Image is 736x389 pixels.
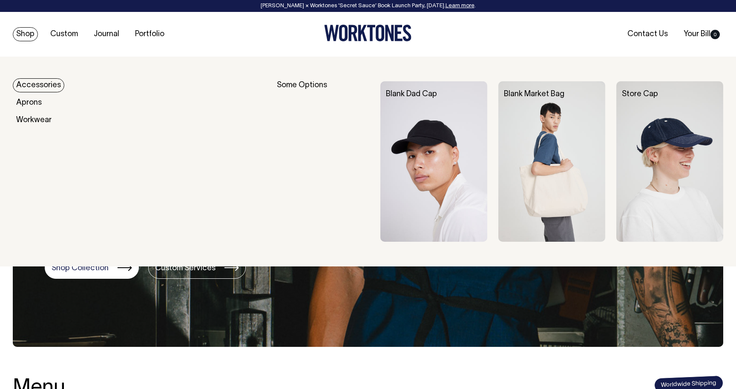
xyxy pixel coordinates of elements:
a: Portfolio [132,27,168,41]
img: Blank Market Bag [498,81,605,242]
a: Custom Services [148,257,246,279]
a: Shop [13,27,38,41]
div: [PERSON_NAME] × Worktones ‘Secret Sauce’ Book Launch Party, [DATE]. . [9,3,727,9]
div: Some Options [277,81,369,242]
a: Accessories [13,78,64,92]
a: Custom [47,27,81,41]
a: Workwear [13,113,55,127]
a: Journal [90,27,123,41]
a: Shop Collection [45,257,139,279]
a: Your Bill0 [680,27,723,41]
img: Store Cap [616,81,723,242]
a: Store Cap [622,91,658,98]
span: 0 [710,30,720,39]
a: Blank Dad Cap [386,91,437,98]
a: Blank Market Bag [504,91,564,98]
a: Contact Us [624,27,671,41]
a: Learn more [446,3,474,9]
a: Aprons [13,96,45,110]
img: Blank Dad Cap [380,81,487,242]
